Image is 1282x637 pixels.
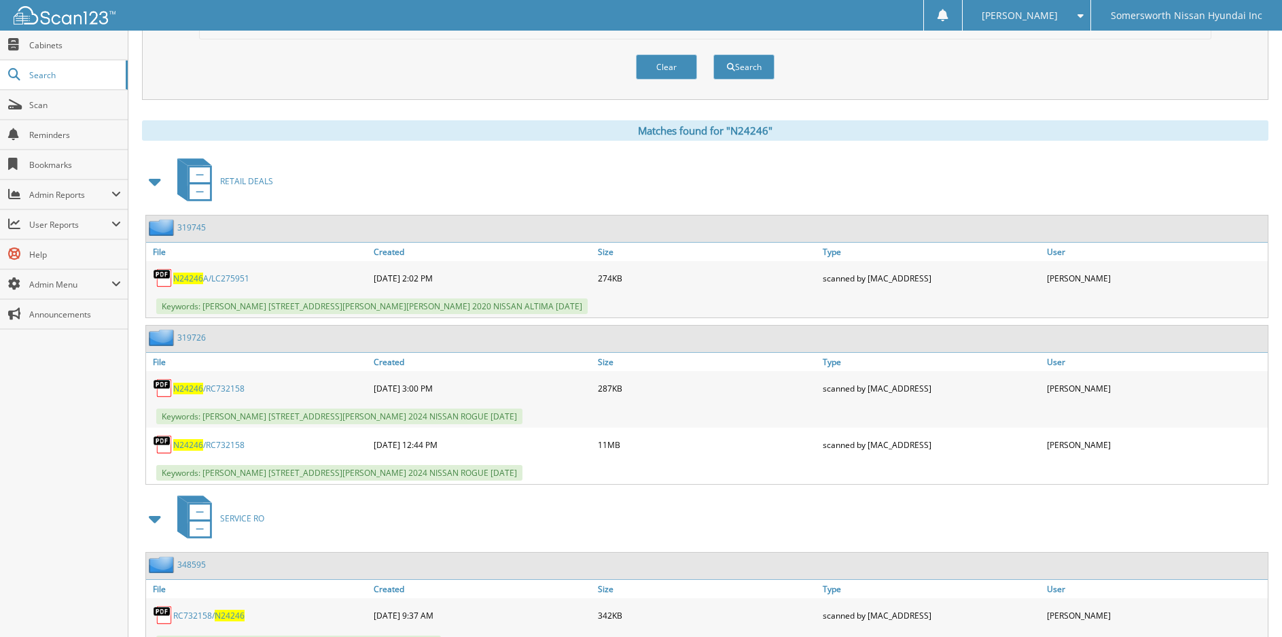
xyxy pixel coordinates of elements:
img: PDF.png [153,268,173,288]
span: SERVICE RO [220,513,264,524]
span: Reminders [29,129,121,141]
span: Help [29,249,121,260]
a: 319745 [177,222,206,233]
span: N24246 [173,383,203,394]
span: User Reports [29,219,111,230]
a: Created [370,580,594,598]
img: PDF.png [153,605,173,625]
div: 11MB [594,431,819,458]
span: Keywords: [PERSON_NAME] [STREET_ADDRESS][PERSON_NAME] 2024 NISSAN ROGUE [DATE] [156,409,522,424]
div: [PERSON_NAME] [1044,375,1268,402]
a: N24246A/LC275951 [173,273,249,284]
span: Admin Reports [29,189,111,201]
a: Created [370,243,594,261]
button: Search [713,54,774,80]
a: SERVICE RO [169,492,264,545]
div: [DATE] 2:02 PM [370,264,594,292]
a: 348595 [177,559,206,570]
img: PDF.png [153,378,173,398]
img: folder2.png [149,329,177,346]
a: User [1044,580,1268,598]
div: scanned by [MAC_ADDRESS] [819,264,1044,292]
span: Announcements [29,309,121,320]
span: [PERSON_NAME] [982,12,1058,20]
div: scanned by [MAC_ADDRESS] [819,431,1044,458]
a: N24246/RC732158 [173,439,245,451]
span: Bookmarks [29,159,121,171]
a: File [146,580,370,598]
img: folder2.png [149,219,177,236]
a: Size [594,243,819,261]
a: Type [819,353,1044,371]
div: [PERSON_NAME] [1044,431,1268,458]
a: Size [594,353,819,371]
a: Type [819,580,1044,598]
div: Matches found for "N24246" [142,120,1268,141]
button: Clear [636,54,697,80]
a: User [1044,353,1268,371]
div: 342KB [594,602,819,629]
div: [DATE] 3:00 PM [370,375,594,402]
a: RC732158/N24246 [173,610,245,621]
span: Admin Menu [29,279,111,290]
div: 274KB [594,264,819,292]
span: N24246 [173,439,203,451]
img: PDF.png [153,434,173,455]
span: N24246 [173,273,203,284]
span: RETAIL DEALS [220,175,273,187]
a: RETAIL DEALS [169,154,273,208]
div: scanned by [MAC_ADDRESS] [819,602,1044,629]
span: Keywords: [PERSON_NAME] [STREET_ADDRESS][PERSON_NAME][PERSON_NAME] 2020 NISSAN ALTIMA [DATE] [156,298,588,314]
span: Scan [29,99,121,111]
iframe: Chat Widget [1214,572,1282,637]
span: Somersworth Nissan Hyundai Inc [1111,12,1262,20]
div: [PERSON_NAME] [1044,602,1268,629]
a: N24246/RC732158 [173,383,245,394]
div: [DATE] 9:37 AM [370,602,594,629]
img: folder2.png [149,556,177,573]
a: File [146,353,370,371]
div: scanned by [MAC_ADDRESS] [819,375,1044,402]
a: Size [594,580,819,598]
span: N24246 [215,610,245,621]
a: File [146,243,370,261]
a: Type [819,243,1044,261]
span: Cabinets [29,39,121,51]
span: Keywords: [PERSON_NAME] [STREET_ADDRESS][PERSON_NAME] 2024 NISSAN ROGUE [DATE] [156,465,522,481]
a: Created [370,353,594,371]
img: scan123-logo-white.svg [14,6,115,24]
div: [DATE] 12:44 PM [370,431,594,458]
div: [PERSON_NAME] [1044,264,1268,292]
div: 287KB [594,375,819,402]
span: Search [29,69,119,81]
a: User [1044,243,1268,261]
a: 319726 [177,332,206,343]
